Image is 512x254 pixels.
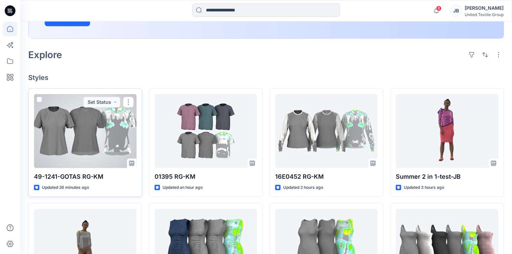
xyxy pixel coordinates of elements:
a: Summer 2 in 1-test-JB [396,94,498,168]
a: 49-1241-GOTAS RG-KM [34,94,136,168]
p: Updated 2 hours ago [283,184,323,191]
div: United Textile Group [465,12,504,17]
span: 8 [436,6,441,11]
p: Updated 3 hours ago [404,184,444,191]
h2: Explore [28,49,62,60]
p: 01395 RG-KM [155,172,257,181]
a: 16E0452 RG-KM [275,94,378,168]
p: 49-1241-GOTAS RG-KM [34,172,136,181]
p: 16E0452 RG-KM [275,172,378,181]
a: 01395 RG-KM [155,94,257,168]
p: Updated 26 minutes ago [42,184,89,191]
p: Updated an hour ago [163,184,203,191]
div: JB [450,5,462,17]
h4: Styles [28,74,504,82]
p: Summer 2 in 1-test-JB [396,172,498,181]
div: [PERSON_NAME] [465,4,504,12]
